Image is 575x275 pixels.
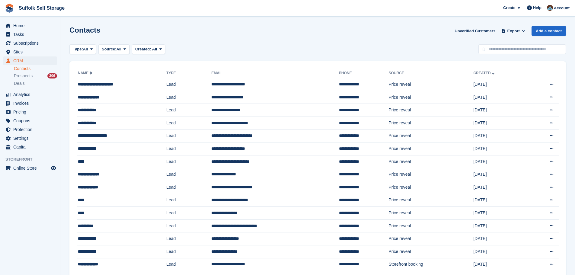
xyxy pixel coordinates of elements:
[13,164,50,172] span: Online Store
[47,73,57,78] div: 306
[388,219,473,232] td: Price reveal
[3,56,57,65] a: menu
[13,134,50,142] span: Settings
[13,117,50,125] span: Coupons
[388,258,473,271] td: Storefront booking
[73,46,83,52] span: Type:
[388,117,473,130] td: Price reveal
[388,155,473,168] td: Price reveal
[388,69,473,78] th: Source
[13,56,50,65] span: CRM
[166,142,211,155] td: Lead
[5,156,60,162] span: Storefront
[13,21,50,30] span: Home
[3,134,57,142] a: menu
[473,155,528,168] td: [DATE]
[554,5,570,11] span: Account
[3,108,57,116] a: menu
[3,30,57,39] a: menu
[78,71,93,75] a: Name
[14,81,25,86] span: Deals
[13,108,50,116] span: Pricing
[14,80,57,87] a: Deals
[13,48,50,56] span: Sites
[3,90,57,99] a: menu
[166,232,211,245] td: Lead
[388,78,473,91] td: Price reveal
[3,39,57,47] a: menu
[388,245,473,258] td: Price reveal
[117,46,122,52] span: All
[388,130,473,142] td: Price reveal
[50,165,57,172] a: Preview store
[473,245,528,258] td: [DATE]
[3,21,57,30] a: menu
[3,164,57,172] a: menu
[152,47,157,51] span: All
[473,168,528,181] td: [DATE]
[473,78,528,91] td: [DATE]
[102,46,116,52] span: Source:
[339,69,389,78] th: Phone
[388,181,473,194] td: Price reveal
[166,168,211,181] td: Lead
[166,130,211,142] td: Lead
[3,99,57,107] a: menu
[13,39,50,47] span: Subscriptions
[211,69,339,78] th: Email
[13,125,50,134] span: Protection
[473,91,528,104] td: [DATE]
[69,26,101,34] h1: Contacts
[388,207,473,220] td: Price reveal
[473,130,528,142] td: [DATE]
[388,91,473,104] td: Price reveal
[473,258,528,271] td: [DATE]
[166,258,211,271] td: Lead
[533,5,541,11] span: Help
[473,104,528,117] td: [DATE]
[166,91,211,104] td: Lead
[14,66,57,72] a: Contacts
[503,5,515,11] span: Create
[166,181,211,194] td: Lead
[473,71,495,75] a: Created
[473,117,528,130] td: [DATE]
[532,26,566,36] a: Add a contact
[14,73,33,79] span: Prospects
[16,3,67,13] a: Suffolk Self Storage
[388,194,473,207] td: Price reveal
[13,99,50,107] span: Invoices
[388,104,473,117] td: Price reveal
[3,48,57,56] a: menu
[13,30,50,39] span: Tasks
[13,90,50,99] span: Analytics
[5,4,14,13] img: stora-icon-8386f47178a22dfd0bd8f6a31ec36ba5ce8667c1dd55bd0f319d3a0aa187defe.svg
[3,143,57,151] a: menu
[132,44,165,54] button: Created: All
[388,168,473,181] td: Price reveal
[166,207,211,220] td: Lead
[388,142,473,155] td: Price reveal
[83,46,88,52] span: All
[3,125,57,134] a: menu
[547,5,553,11] img: Lisa Furneaux
[166,155,211,168] td: Lead
[473,207,528,220] td: [DATE]
[69,44,96,54] button: Type: All
[473,219,528,232] td: [DATE]
[13,143,50,151] span: Capital
[507,28,520,34] span: Export
[98,44,129,54] button: Source: All
[473,232,528,245] td: [DATE]
[135,47,151,51] span: Created:
[166,245,211,258] td: Lead
[473,194,528,207] td: [DATE]
[166,69,211,78] th: Type
[166,194,211,207] td: Lead
[166,78,211,91] td: Lead
[3,117,57,125] a: menu
[500,26,527,36] button: Export
[166,104,211,117] td: Lead
[388,232,473,245] td: Price reveal
[166,117,211,130] td: Lead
